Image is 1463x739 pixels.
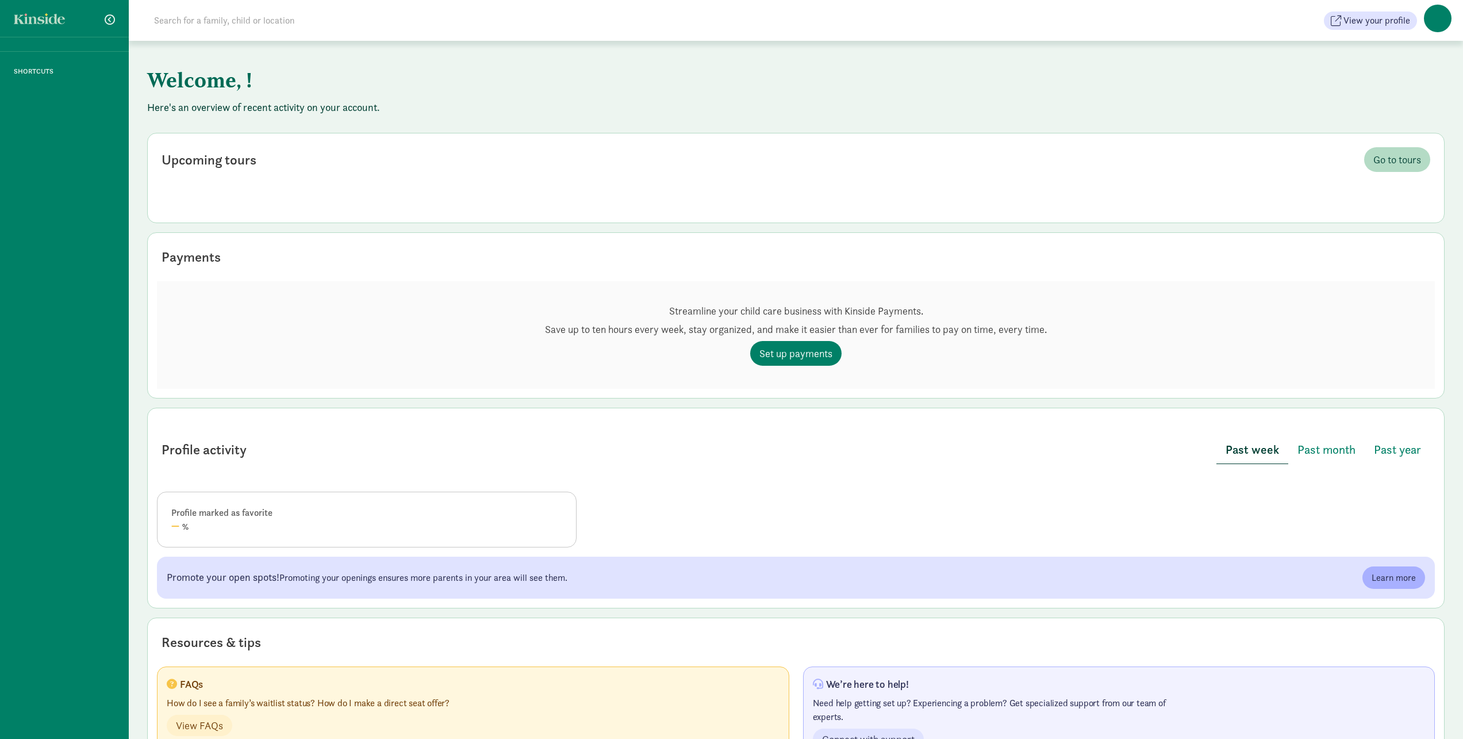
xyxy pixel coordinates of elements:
input: Search for a family, child or location [147,9,470,32]
a: View FAQs [167,715,232,736]
h1: Welcome, ! [147,59,716,101]
div: Resources & tips [162,632,261,653]
span: Past year [1374,441,1421,459]
span: Set up payments [759,346,832,361]
button: Past month [1288,436,1365,464]
span: Past month [1297,441,1356,459]
div: Profile marked as favorite [171,506,562,520]
a: Learn more [1362,566,1425,589]
p: How do I see a family’s waitlist status? How do I make a direct seat offer? [167,696,529,710]
span: Learn more [1372,571,1416,585]
button: Past week [1216,436,1288,464]
div: Upcoming tours [162,150,256,170]
span: View your profile [1343,14,1410,28]
button: View your profile [1324,12,1417,30]
span: Promote your open spots! [167,570,279,584]
p: Need help getting set up? Experiencing a problem? Get specialized support from our team of experts. [813,696,1175,724]
p: Streamline your child care business with Kinside Payments. [545,304,1047,318]
a: Go to tours [1364,147,1430,172]
button: Past year [1365,436,1430,464]
p: Save up to ten hours every week, stay organized, and make it easier than ever for families to pay... [545,323,1047,336]
span: View FAQs [176,718,223,733]
div: Profile activity [162,439,247,460]
span: Past week [1226,441,1279,459]
p: Promoting your openings ensures more parents in your area will see them. [167,570,567,585]
div: Payments [162,247,221,267]
p: We’re here to help! [826,677,909,691]
span: Go to tours [1373,152,1421,167]
p: FAQs [180,677,203,691]
a: Set up payments [750,341,842,366]
div: % [171,520,562,533]
p: Here's an overview of recent activity on your account. [147,101,1445,114]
